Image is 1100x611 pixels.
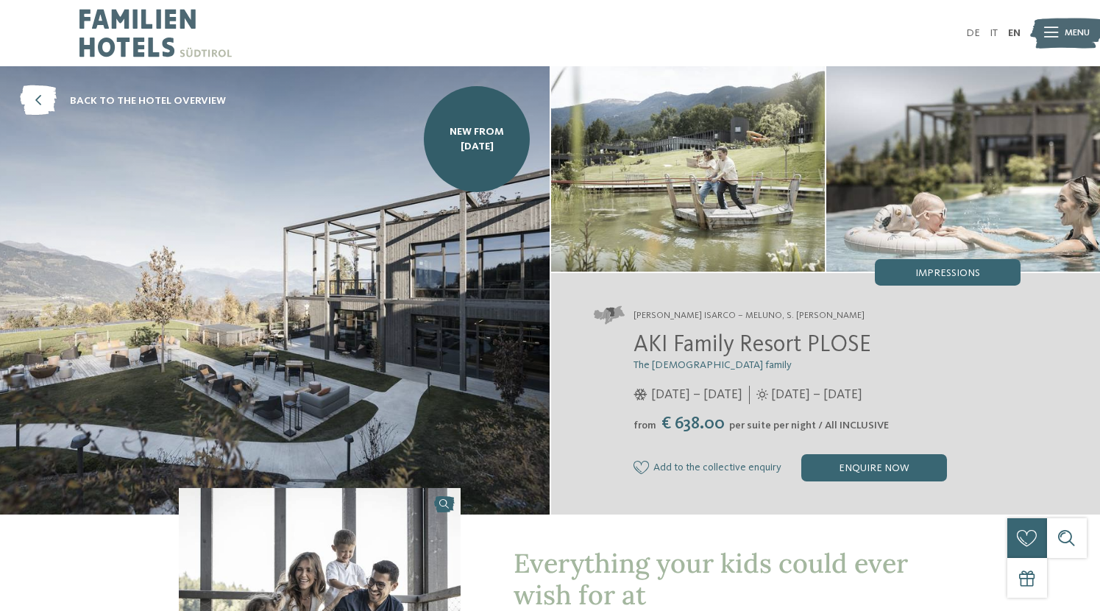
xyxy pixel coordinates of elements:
a: EN [1008,28,1021,38]
span: Impressions [915,268,980,278]
span: from [634,420,656,431]
img: AKI: everything your kids could ever wish for [826,66,1100,272]
span: [DATE] – [DATE] [651,386,742,404]
span: back to the hotel overview [70,93,226,108]
i: Opening times in summer [756,389,768,400]
span: AKI Family Resort PLOSE [634,333,871,357]
span: NEW from [DATE] [434,124,520,154]
i: Opening times in winter [634,389,647,400]
span: € 638.00 [658,415,728,433]
img: AKI: everything your kids could ever wish for [551,66,825,272]
div: enquire now [801,454,947,481]
span: Add to the collective enquiry [653,462,781,474]
a: IT [990,28,998,38]
span: [DATE] – [DATE] [771,386,862,404]
a: DE [966,28,980,38]
span: per suite per night / All INCLUSIVE [729,420,889,431]
a: back to the hotel overview [20,86,226,116]
span: Menu [1065,27,1090,40]
span: The [DEMOGRAPHIC_DATA] family [634,360,792,370]
span: [PERSON_NAME] Isarco – Meluno, S. [PERSON_NAME] [634,309,865,322]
